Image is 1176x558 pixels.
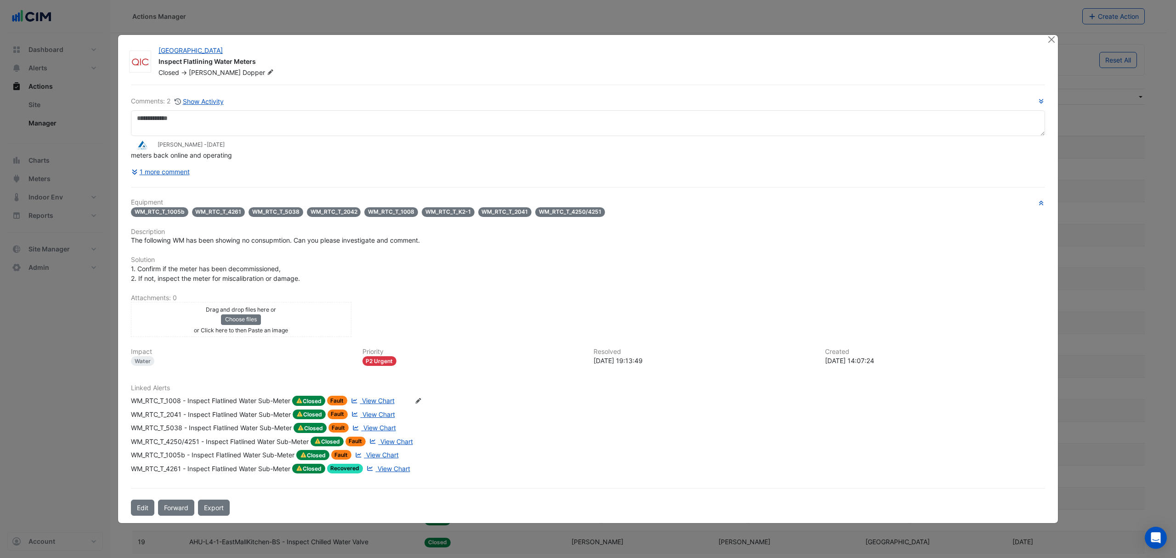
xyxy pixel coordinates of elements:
span: The following WM has been showing no consupmtion. Can you please investigate and comment. [131,236,420,244]
div: Open Intercom Messenger [1145,527,1167,549]
span: meters back online and operating [131,151,232,159]
a: Export [198,500,230,516]
div: Inspect Flatlining Water Meters [158,57,1036,68]
a: [GEOGRAPHIC_DATA] [158,46,223,54]
span: Closed [292,396,325,406]
div: [DATE] 14:07:24 [825,356,1046,365]
div: [DATE] 19:13:49 [594,356,814,365]
span: View Chart [366,451,399,459]
span: View Chart [362,397,395,404]
span: WM_RTC_T_K2-1 [422,207,475,217]
span: Closed [296,450,329,460]
span: WM_RTC_T_4250/4251 [535,207,605,217]
span: 1. Confirm if the meter has been decommissioned, 2. If not, inspect the meter for miscalibration ... [131,265,300,282]
h6: Impact [131,348,351,356]
div: WM_RTC_T_5038 - Inspect Flatlined Water Sub-Meter [131,423,292,433]
a: View Chart [365,464,410,474]
span: Recovered [327,464,363,473]
img: QIC [130,57,151,67]
div: WM_RTC_T_1008 - Inspect Flatlined Water Sub-Meter [131,396,290,406]
h6: Created [825,348,1046,356]
span: WM_RTC_T_4261 [192,207,245,217]
h6: Description [131,228,1045,236]
h6: Equipment [131,199,1045,206]
span: Closed [294,423,327,433]
span: View Chart [362,410,395,418]
span: Fault [328,410,348,419]
h6: Linked Alerts [131,384,1045,392]
span: Dopper [243,68,276,77]
h6: Solution [131,256,1045,264]
div: WM_RTC_T_1005b - Inspect Flatlined Water Sub-Meter [131,450,294,460]
button: 1 more comment [131,164,190,180]
a: View Chart [349,396,394,406]
a: View Chart [353,450,398,460]
h6: Priority [362,348,583,356]
div: P2 Urgent [362,356,397,366]
div: Water [131,356,154,366]
span: WM_RTC_T_2042 [307,207,361,217]
span: View Chart [380,438,413,445]
span: Fault [331,450,352,460]
h6: Attachments: 0 [131,294,1045,302]
button: Close [1046,35,1056,45]
h6: Resolved [594,348,814,356]
a: View Chart [367,437,413,447]
a: View Chart [351,423,396,433]
span: Closed [158,68,179,76]
a: View Chart [350,410,395,420]
span: WM_RTC_T_5038 [249,207,303,217]
span: Closed [292,464,325,474]
div: WM_RTC_T_4250/4251 - Inspect Flatlined Water Sub-Meter [131,437,309,447]
button: Edit [131,500,154,516]
button: Forward [158,500,194,516]
small: or Click here to then Paste an image [194,327,288,334]
span: 2025-07-03 19:13:46 [207,141,225,148]
span: Fault [327,396,348,405]
span: Fault [328,423,349,433]
span: [PERSON_NAME] [189,68,241,76]
small: [PERSON_NAME] - [158,141,225,149]
div: Comments: 2 [131,96,224,107]
span: -> [181,68,187,76]
div: WM_RTC_T_2041 - Inspect Flatlined Water Sub-Meter [131,410,291,420]
fa-icon: Edit Linked Alerts [415,398,422,404]
span: Fault [345,437,366,446]
span: View Chart [363,424,396,432]
small: Drag and drop files here or [206,306,276,313]
span: WM_RTC_T_1008 [364,207,418,217]
button: Choose files [221,314,261,325]
span: View Chart [378,465,410,473]
span: WM_RTC_T_1005b [131,207,188,217]
span: Closed [293,410,326,420]
button: Show Activity [174,96,224,107]
div: WM_RTC_T_4261 - Inspect Flatlined Water Sub-Meter [131,464,290,474]
span: Closed [311,437,344,447]
span: WM_RTC_T_2041 [478,207,532,217]
img: Airmaster Australia [131,140,154,150]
